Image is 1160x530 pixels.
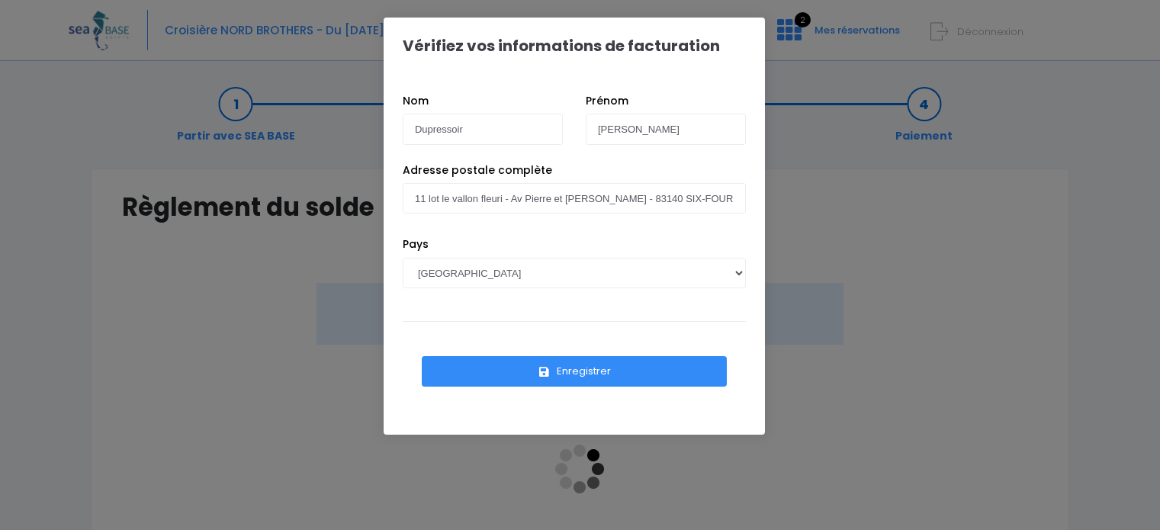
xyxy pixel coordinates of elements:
[403,236,429,252] label: Pays
[403,37,720,55] h1: Vérifiez vos informations de facturation
[403,162,552,178] label: Adresse postale complète
[586,93,628,109] label: Prénom
[403,93,429,109] label: Nom
[422,356,727,387] button: Enregistrer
